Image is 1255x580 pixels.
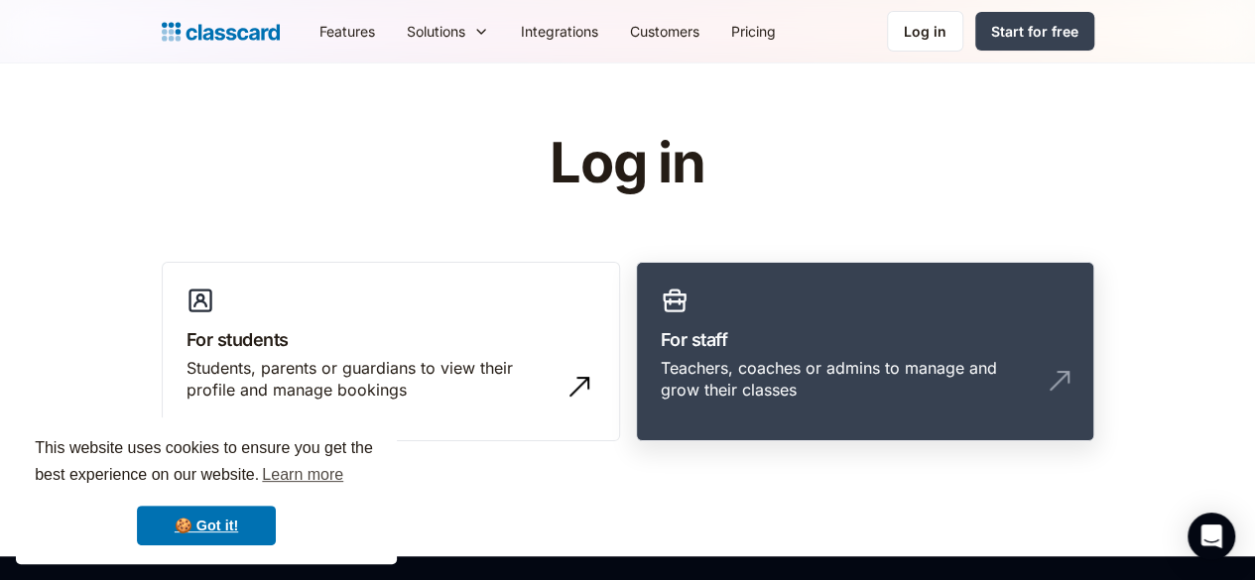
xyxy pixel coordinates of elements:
[614,9,715,54] a: Customers
[636,262,1094,442] a: For staffTeachers, coaches or admins to manage and grow their classes
[991,21,1078,42] div: Start for free
[162,262,620,442] a: For studentsStudents, parents or guardians to view their profile and manage bookings
[661,326,1069,353] h3: For staff
[162,18,280,46] a: Logo
[887,11,963,52] a: Log in
[16,417,397,564] div: cookieconsent
[391,9,505,54] div: Solutions
[661,357,1030,402] div: Teachers, coaches or admins to manage and grow their classes
[187,326,595,353] h3: For students
[975,12,1094,51] a: Start for free
[35,436,378,490] span: This website uses cookies to ensure you get the best experience on our website.
[304,9,391,54] a: Features
[407,21,465,42] div: Solutions
[187,357,556,402] div: Students, parents or guardians to view their profile and manage bookings
[259,460,346,490] a: learn more about cookies
[715,9,792,54] a: Pricing
[904,21,946,42] div: Log in
[1188,513,1235,560] div: Open Intercom Messenger
[313,133,942,194] h1: Log in
[137,506,276,545] a: dismiss cookie message
[505,9,614,54] a: Integrations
